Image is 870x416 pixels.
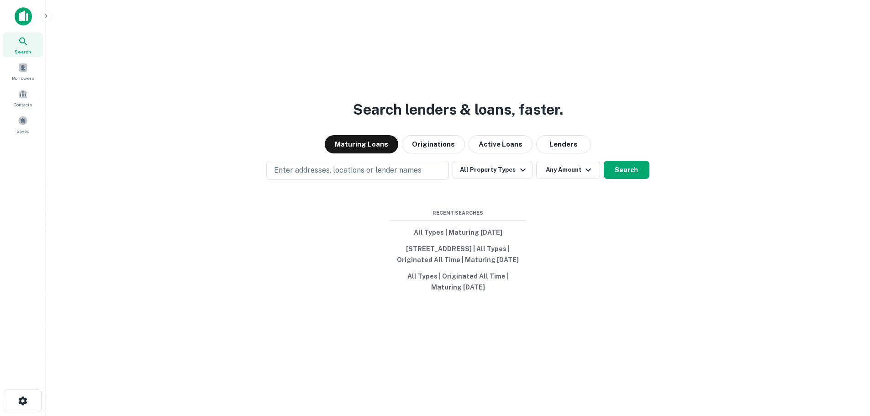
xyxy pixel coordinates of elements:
button: Maturing Loans [325,135,398,153]
button: All Types | Maturing [DATE] [390,224,527,241]
button: [STREET_ADDRESS] | All Types | Originated All Time | Maturing [DATE] [390,241,527,268]
p: Enter addresses, locations or lender names [274,165,422,176]
span: Recent Searches [390,209,527,217]
iframe: Chat Widget [824,343,870,387]
button: Lenders [536,135,591,153]
a: Saved [3,112,43,137]
span: Saved [16,127,30,135]
button: All Property Types [453,161,532,179]
h3: Search lenders & loans, faster. [353,99,563,121]
a: Contacts [3,85,43,110]
span: Search [15,48,31,55]
button: Search [604,161,649,179]
button: Enter addresses, locations or lender names [266,161,449,180]
button: Originations [402,135,465,153]
button: Active Loans [469,135,533,153]
img: capitalize-icon.png [15,7,32,26]
button: Any Amount [536,161,600,179]
a: Search [3,32,43,57]
button: All Types | Originated All Time | Maturing [DATE] [390,268,527,295]
a: Borrowers [3,59,43,84]
span: Contacts [14,101,32,108]
span: Borrowers [12,74,34,82]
